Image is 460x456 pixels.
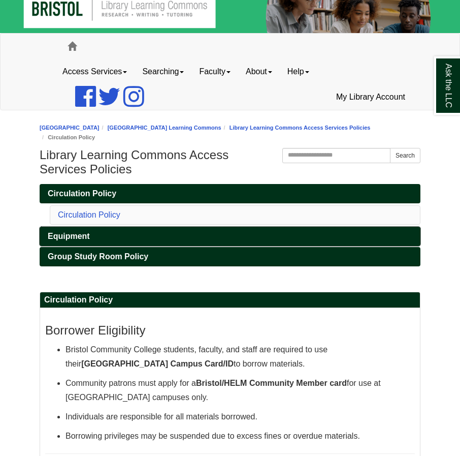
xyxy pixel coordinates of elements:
[65,376,415,405] p: Community patrons must apply for a for use at [GEOGRAPHIC_DATA] campuses only.
[238,59,280,84] a: About
[280,59,317,84] a: Help
[229,125,371,131] a: Library Learning Commons Access Services Policies
[40,184,420,266] div: Guide Pages
[48,252,148,261] span: Group Study Room Policy
[40,227,420,246] a: Equipment
[40,292,420,308] h2: Circulation Policy
[40,123,420,143] nav: breadcrumb
[48,189,116,198] span: Circulation Policy
[48,232,90,240] span: Equipment
[328,84,413,110] a: My Library Account
[65,343,415,371] p: Bristol Community College students, faculty, and staff are required to use their to borrow materi...
[81,359,234,368] strong: [GEOGRAPHIC_DATA] Campus Card/ID
[40,125,100,131] a: [GEOGRAPHIC_DATA]
[55,59,135,84] a: Access Services
[58,210,120,219] a: Circulation Policy
[40,133,95,142] li: Circulation Policy
[108,125,221,131] a: [GEOGRAPHIC_DATA] Learning Commons
[191,59,238,84] a: Faculty
[40,148,420,176] h1: Library Learning Commons Access Services Policies
[45,323,415,338] h3: Borrower Eligibility
[65,410,415,424] p: Individuals are responsible for all materials borrowed.
[40,184,420,203] a: Circulation Policy
[40,247,420,266] a: Group Study Room Policy
[390,148,420,163] button: Search
[65,429,415,443] p: Borrowing privileges may be suspended due to excess fines or overdue materials.
[135,59,191,84] a: Searching
[196,379,347,387] strong: Bristol/HELM Community Member card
